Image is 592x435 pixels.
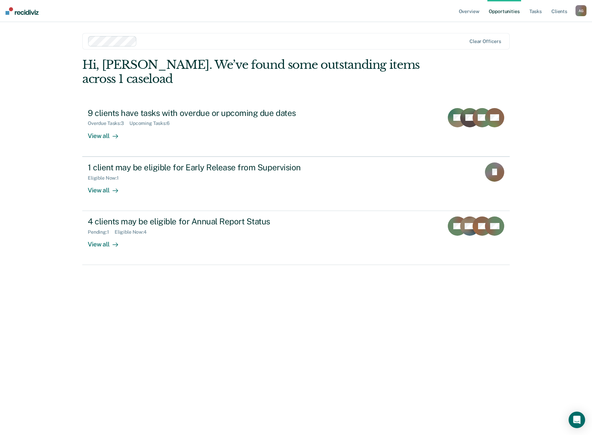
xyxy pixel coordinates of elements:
[88,216,329,226] div: 4 clients may be eligible for Annual Report Status
[88,162,329,172] div: 1 client may be eligible for Early Release from Supervision
[129,120,175,126] div: Upcoming Tasks : 6
[88,181,126,194] div: View all
[115,229,152,235] div: Eligible Now : 4
[88,229,115,235] div: Pending : 1
[88,126,126,140] div: View all
[469,39,501,44] div: Clear officers
[88,235,126,248] div: View all
[575,5,586,16] button: AG
[569,412,585,428] div: Open Intercom Messenger
[575,5,586,16] div: A G
[88,120,129,126] div: Overdue Tasks : 3
[82,157,510,211] a: 1 client may be eligible for Early Release from SupervisionEligible Now:1View all
[82,103,510,157] a: 9 clients have tasks with overdue or upcoming due datesOverdue Tasks:3Upcoming Tasks:6View all
[6,7,39,15] img: Recidiviz
[88,175,124,181] div: Eligible Now : 1
[82,211,510,265] a: 4 clients may be eligible for Annual Report StatusPending:1Eligible Now:4View all
[88,108,329,118] div: 9 clients have tasks with overdue or upcoming due dates
[82,58,424,86] div: Hi, [PERSON_NAME]. We’ve found some outstanding items across 1 caseload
